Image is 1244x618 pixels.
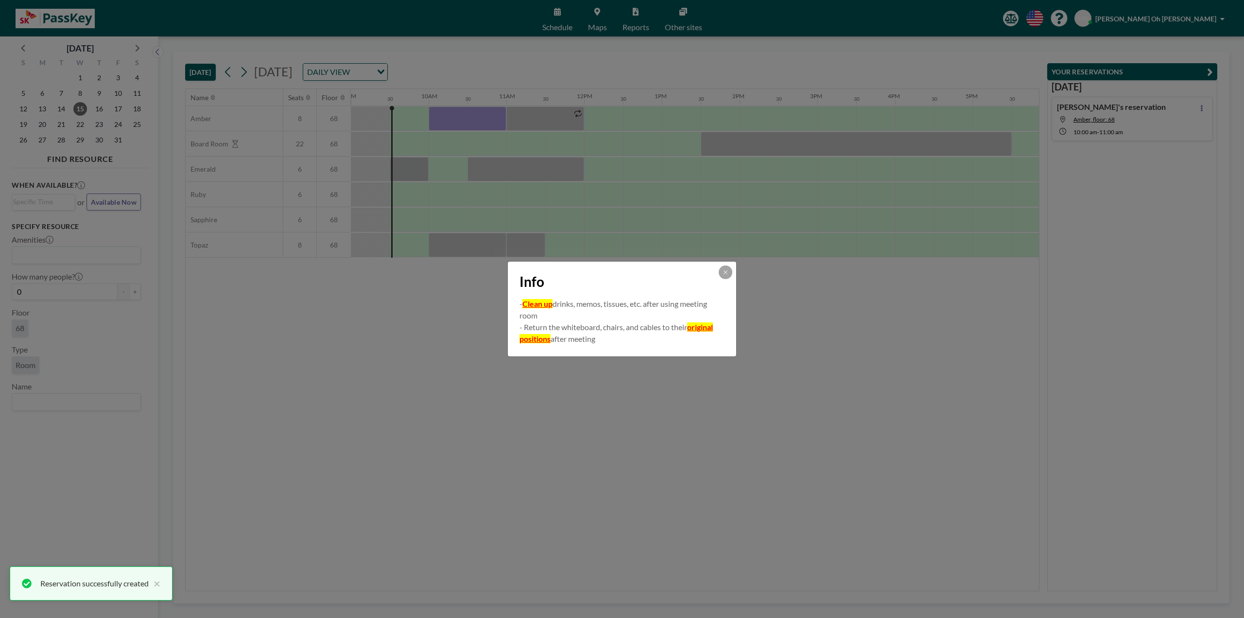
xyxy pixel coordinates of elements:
[519,273,544,290] span: Info
[40,578,149,589] div: Reservation successfully created
[519,298,725,321] p: - drinks, memos, tissues, etc. after using meeting room
[149,578,160,589] button: close
[522,299,553,308] u: Clean up
[519,321,725,345] p: - Return the whiteboard, chairs, and cables to their after meeting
